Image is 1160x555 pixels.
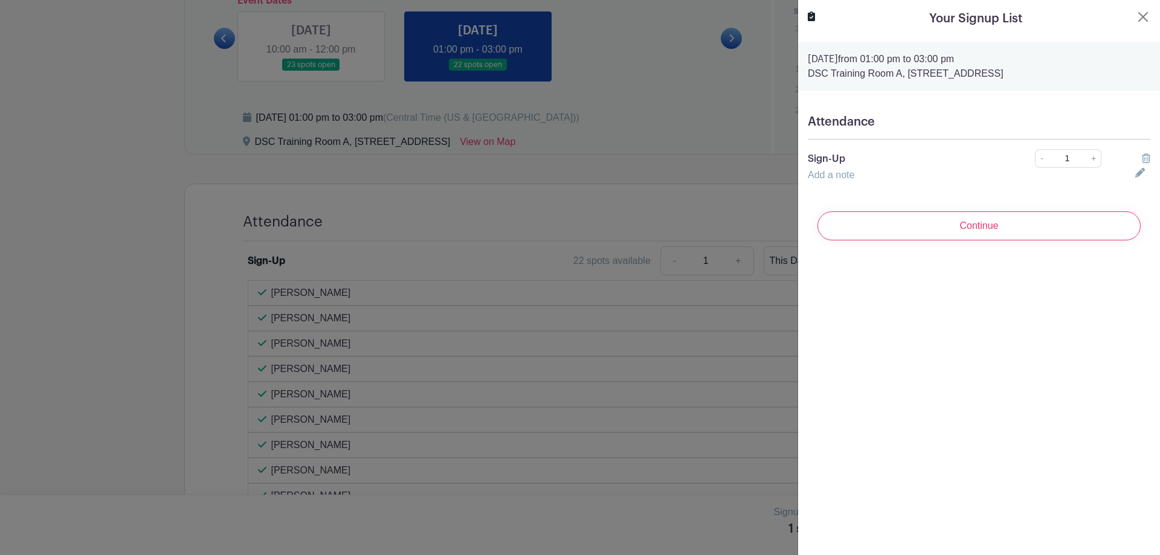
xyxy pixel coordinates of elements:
button: Close [1136,10,1150,24]
a: Add a note [808,170,854,180]
strong: [DATE] [808,54,838,64]
input: Continue [817,211,1141,240]
a: - [1035,149,1048,168]
h5: Your Signup List [929,10,1022,28]
p: Sign-Up [808,152,1002,166]
a: + [1086,149,1101,168]
p: DSC Training Room A, [STREET_ADDRESS] [808,66,1150,81]
h5: Attendance [808,115,1150,129]
p: from 01:00 pm to 03:00 pm [808,52,1150,66]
